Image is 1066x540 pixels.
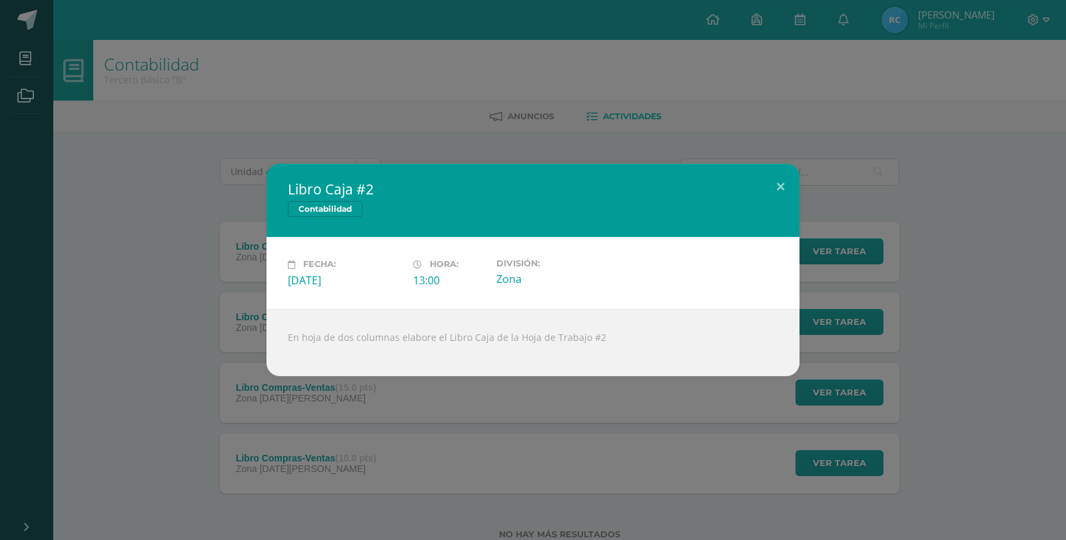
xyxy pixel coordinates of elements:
[762,164,799,209] button: Close (Esc)
[496,258,611,268] label: División:
[413,273,486,288] div: 13:00
[303,260,336,270] span: Fecha:
[288,273,402,288] div: [DATE]
[430,260,458,270] span: Hora:
[496,272,611,286] div: Zona
[288,201,362,217] span: Contabilidad
[266,309,799,376] div: En hoja de dos columnas elabore el Libro Caja de la Hoja de Trabajo #2
[288,180,778,198] h2: Libro Caja #2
